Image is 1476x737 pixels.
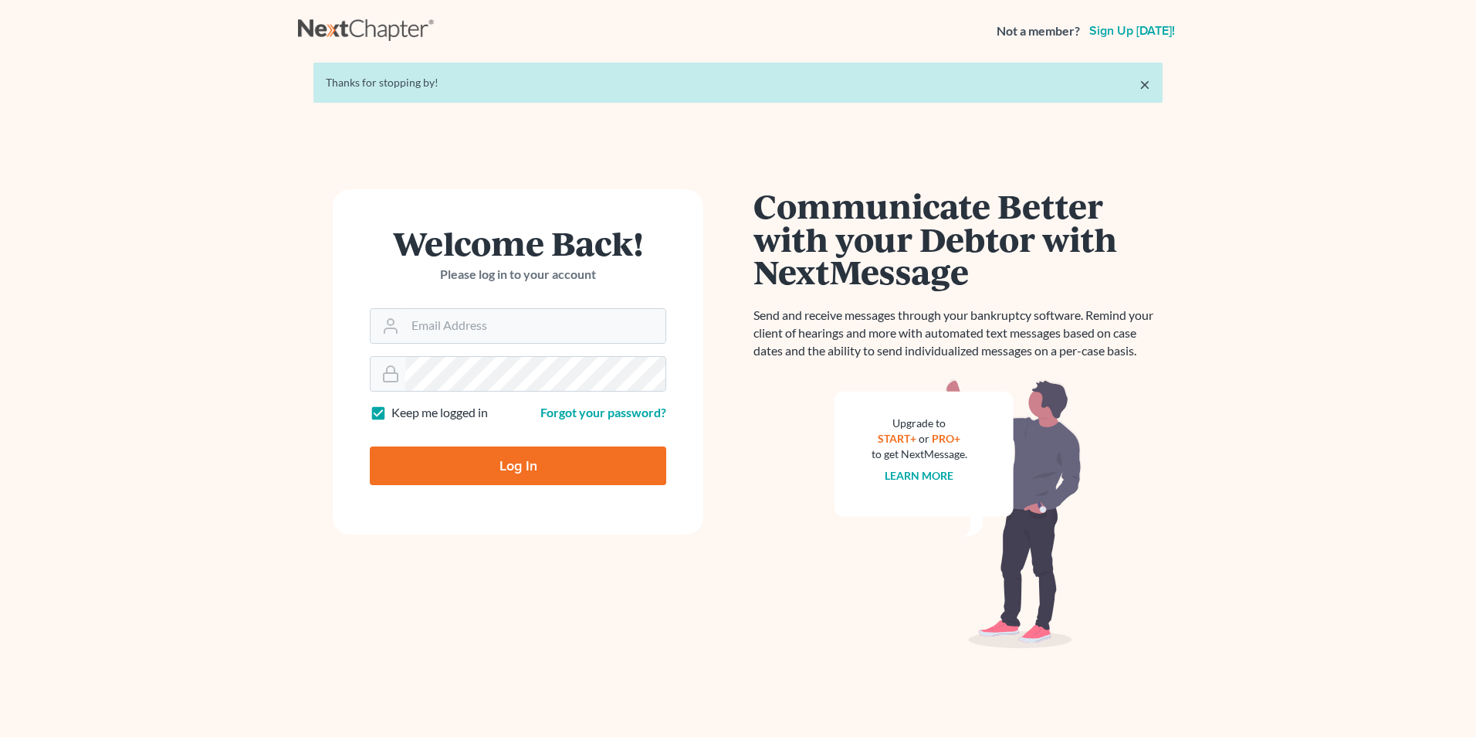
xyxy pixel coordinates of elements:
[753,189,1163,288] h1: Communicate Better with your Debtor with NextMessage
[370,447,666,485] input: Log In
[540,405,666,419] a: Forgot your password?
[1139,75,1150,93] a: ×
[326,75,1150,90] div: Thanks for stopping by!
[834,379,1082,649] img: nextmessage_bg-59042aed3d76b12b5cd301f8e5b87938c9018125f34e5fa2b7a6b67550977c72.svg
[933,432,961,445] a: PRO+
[885,469,954,482] a: Learn more
[1086,25,1178,37] a: Sign up [DATE]!
[872,416,967,431] div: Upgrade to
[919,432,930,445] span: or
[872,447,967,462] div: to get NextMessage.
[370,226,666,260] h1: Welcome Back!
[405,309,665,343] input: Email Address
[878,432,917,445] a: START+
[391,404,488,422] label: Keep me logged in
[997,22,1080,40] strong: Not a member?
[753,307,1163,360] p: Send and receive messages through your bankruptcy software. Remind your client of hearings and mo...
[370,266,666,284] p: Please log in to your account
